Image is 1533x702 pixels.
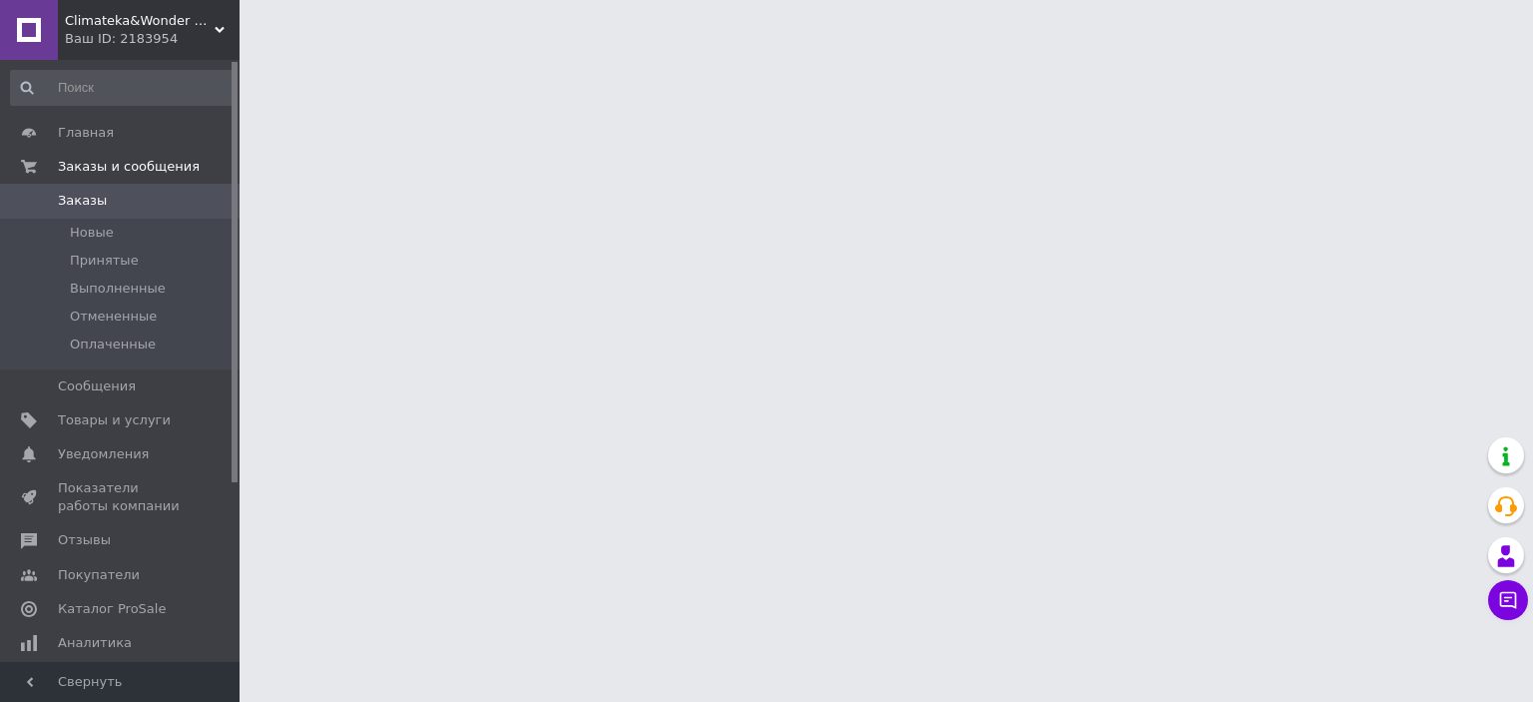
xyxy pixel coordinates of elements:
span: Показатели работы компании [58,479,185,515]
span: Покупатели [58,566,140,584]
span: Отмененные [70,308,157,326]
span: Аналитика [58,634,132,652]
span: Выполненные [70,280,166,298]
span: Главная [58,124,114,142]
span: Сообщения [58,377,136,395]
span: Заказы [58,192,107,210]
span: Товары и услуги [58,411,171,429]
button: Чат с покупателем [1488,580,1528,620]
span: Новые [70,224,114,242]
span: Оплаченные [70,336,156,353]
span: Climateka&Wonder Grass [65,12,215,30]
span: Каталог ProSale [58,600,166,618]
span: Отзывы [58,531,111,549]
span: Уведомления [58,445,149,463]
span: Заказы и сообщения [58,158,200,176]
input: Поиск [10,70,236,106]
div: Ваш ID: 2183954 [65,30,240,48]
span: Принятые [70,252,139,270]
